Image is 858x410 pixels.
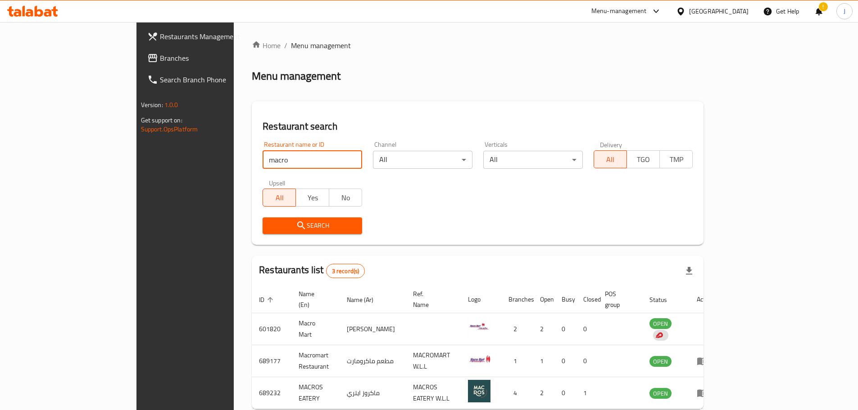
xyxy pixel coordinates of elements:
td: Macromart Restaurant [291,345,340,377]
td: MACROMART W.L.L [406,345,461,377]
div: OPEN [649,356,672,367]
th: Logo [461,286,501,313]
div: Menu-management [591,6,647,17]
th: Branches [501,286,533,313]
nav: breadcrumb [252,40,704,51]
div: OPEN [649,318,672,329]
h2: Restaurants list [259,263,365,278]
span: ID [259,294,276,305]
td: MACROS EATERY W.L.L [406,377,461,409]
label: Upsell [269,180,286,186]
img: Macromart Restaurant [468,348,490,370]
span: No [333,191,359,204]
th: Busy [554,286,576,313]
span: J [844,6,845,16]
td: 0 [554,377,576,409]
span: TGO [631,153,656,166]
span: All [598,153,623,166]
span: Status [649,294,679,305]
span: 1.0.0 [164,99,178,111]
button: Search [263,217,362,234]
td: 0 [554,345,576,377]
td: 1 [533,345,554,377]
span: Name (En) [299,288,329,310]
span: TMP [663,153,689,166]
li: / [284,40,287,51]
span: Version: [141,99,163,111]
a: Restaurants Management [140,26,280,47]
td: 0 [576,313,598,345]
img: MACROS EATERY [468,380,490,402]
span: All [267,191,292,204]
td: 4 [501,377,533,409]
table: enhanced table [252,286,721,409]
td: مطعم ماكرومارت [340,345,406,377]
input: Search for restaurant name or ID.. [263,151,362,169]
td: 2 [501,313,533,345]
button: TMP [659,150,693,168]
div: OPEN [649,388,672,399]
td: 1 [501,345,533,377]
td: 2 [533,377,554,409]
button: No [329,189,362,207]
span: Search [270,220,355,231]
span: OPEN [649,388,672,399]
span: Yes [300,191,325,204]
label: Delivery [600,141,622,148]
span: Branches [160,53,272,63]
h2: Menu management [252,69,340,83]
span: OPEN [649,356,672,367]
span: Get support on: [141,114,182,126]
div: All [373,151,472,169]
h2: Restaurant search [263,120,693,133]
a: Branches [140,47,280,69]
a: Search Branch Phone [140,69,280,90]
td: MACROS EATERY [291,377,340,409]
div: Indicates that the vendor menu management has been moved to DH Catalog service [653,330,668,341]
button: All [594,150,627,168]
div: Menu [697,387,713,398]
span: Ref. Name [413,288,450,310]
span: Menu management [291,40,351,51]
td: 1 [576,377,598,409]
span: 3 record(s) [327,267,365,275]
button: All [263,189,296,207]
div: Menu [697,356,713,366]
span: Name (Ar) [347,294,385,305]
button: Yes [295,189,329,207]
div: [GEOGRAPHIC_DATA] [689,6,749,16]
td: 0 [554,313,576,345]
th: Open [533,286,554,313]
td: Macro Mart [291,313,340,345]
div: Export file [678,260,700,282]
span: POS group [605,288,631,310]
th: Closed [576,286,598,313]
td: ماكروز ايتري [340,377,406,409]
td: 0 [576,345,598,377]
th: Action [690,286,721,313]
td: 2 [533,313,554,345]
td: [PERSON_NAME] [340,313,406,345]
img: delivery hero logo [655,331,663,339]
span: Restaurants Management [160,31,272,42]
button: TGO [626,150,660,168]
span: OPEN [649,319,672,329]
span: Search Branch Phone [160,74,272,85]
img: Macro Mart [468,316,490,338]
a: Support.OpsPlatform [141,123,198,135]
div: All [483,151,583,169]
